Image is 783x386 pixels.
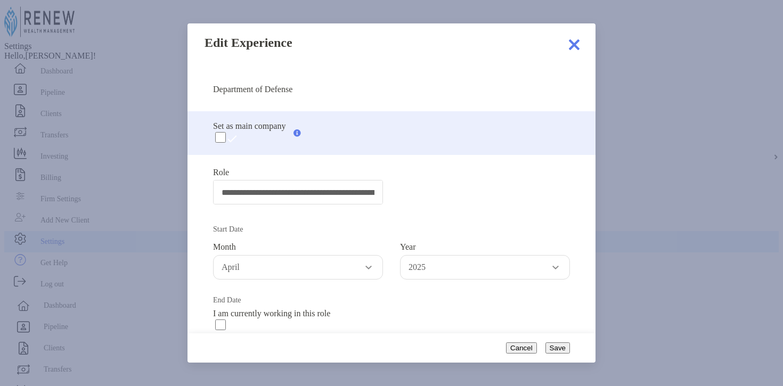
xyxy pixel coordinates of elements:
img: checkbox check mark icon [227,323,237,330]
p: April [216,262,385,272]
label: Set as main company [213,121,286,130]
label: Role [213,168,229,177]
img: Experience info [293,129,301,137]
button: Save [545,342,570,354]
div: Month [213,242,383,252]
p: 2025 [403,262,572,272]
h4: End Date [187,295,596,305]
p: Department of Defense [213,84,292,94]
img: close modal icon [564,34,585,55]
label: I am currently working in this role [213,309,383,318]
div: Year [400,242,570,252]
button: Cancel [506,342,537,354]
h4: Start Date [187,225,596,234]
div: Edit Experience [205,36,578,50]
img: checkbox check mark icon [227,135,237,143]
